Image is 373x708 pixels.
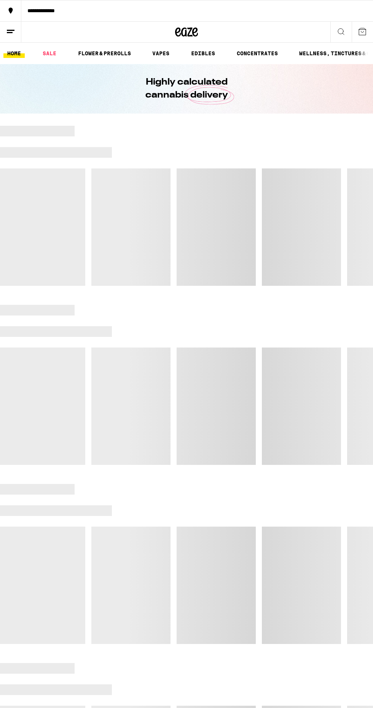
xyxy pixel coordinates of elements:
a: EDIBLES [187,49,219,58]
h1: Highly calculated cannabis delivery [124,76,249,102]
a: VAPES [148,49,173,58]
a: SALE [39,49,60,58]
a: FLOWER & PREROLLS [74,49,135,58]
a: HOME [3,49,25,58]
a: CONCENTRATES [233,49,282,58]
